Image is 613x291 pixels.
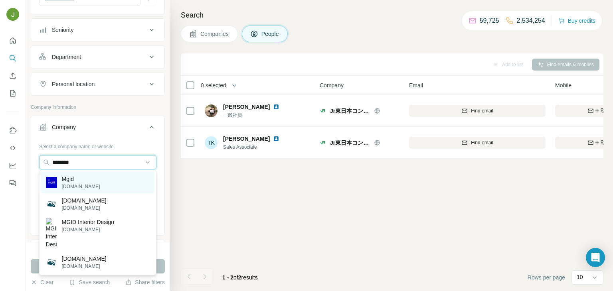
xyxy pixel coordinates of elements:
span: Mobile [555,81,571,89]
button: Industry [31,242,164,261]
p: Company information [31,104,165,111]
span: Jr東日本コンサルタンツ(株) [330,139,370,147]
img: Avatar [205,104,218,117]
p: [DOMAIN_NAME] [62,255,107,263]
button: Feedback [6,176,19,190]
p: Mgid [62,175,100,183]
p: 10 [577,273,583,281]
p: MGID Interior Design [62,218,114,226]
button: Department [31,47,164,67]
button: Search [6,51,19,65]
button: Company [31,118,164,140]
div: Open Intercom Messenger [586,248,605,267]
button: Use Surfe API [6,141,19,155]
img: MGID Interior Design [46,218,57,248]
span: Companies [200,30,229,38]
button: Quick start [6,33,19,48]
div: Department [52,53,81,61]
span: [PERSON_NAME] [223,135,270,143]
span: 一般社員 [223,112,289,119]
p: [DOMAIN_NAME] [62,204,107,212]
div: Company [52,123,76,131]
p: [DOMAIN_NAME] [62,263,107,270]
img: mgid.com.pl [46,257,57,268]
p: 59,725 [480,16,499,26]
span: Jr東日本コンサルタンツ(株) [330,107,370,115]
h4: Search [181,10,603,21]
span: Sales Associate [223,144,289,151]
div: Personal location [52,80,95,88]
div: Seniority [52,26,73,34]
button: Personal location [31,75,164,94]
img: mgid.com.ua [46,199,57,210]
button: My lists [6,86,19,100]
img: Logo of Jr東日本コンサルタンツ(株) [320,108,326,114]
span: Email [409,81,423,89]
img: Logo of Jr東日本コンサルタンツ(株) [320,140,326,146]
button: Dashboard [6,158,19,173]
p: [DOMAIN_NAME] [62,226,114,233]
button: Find email [409,137,546,149]
span: Company [320,81,344,89]
button: Find email [409,105,546,117]
button: Enrich CSV [6,69,19,83]
button: Clear [31,278,53,286]
p: [DOMAIN_NAME] [62,197,107,204]
button: Share filters [125,278,165,286]
img: Mgid [46,177,57,188]
button: Seniority [31,20,164,39]
span: of [233,274,238,281]
span: 0 selected [201,81,226,89]
span: Find email [471,139,493,146]
p: [DOMAIN_NAME] [62,183,100,190]
img: Avatar [6,8,19,21]
span: [PERSON_NAME] [223,103,270,111]
span: 1 - 2 [222,274,233,281]
img: LinkedIn logo [273,136,279,142]
p: 2,534,254 [517,16,545,26]
button: Use Surfe on LinkedIn [6,123,19,138]
div: TK [205,136,218,149]
span: Rows per page [528,273,565,281]
span: results [222,274,258,281]
span: 2 [238,274,241,281]
img: LinkedIn logo [273,104,279,110]
span: People [261,30,280,38]
button: Buy credits [558,15,595,26]
div: Select a company name or website [39,140,156,150]
button: Save search [69,278,110,286]
span: Find email [471,107,493,114]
